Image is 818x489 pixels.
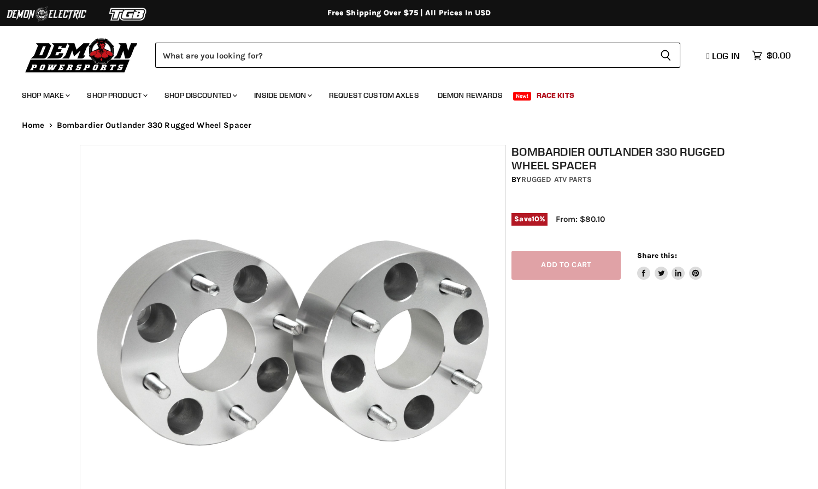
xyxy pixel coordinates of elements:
span: Bombardier Outlander 330 Rugged Wheel Spacer [57,121,252,130]
a: Race Kits [528,84,582,107]
a: Shop Product [79,84,154,107]
div: by [511,174,744,186]
a: Shop Discounted [156,84,244,107]
a: Log in [702,51,746,61]
span: $0.00 [767,50,791,61]
a: Home [22,121,45,130]
input: Search [155,43,651,68]
a: Demon Rewards [429,84,511,107]
img: Demon Electric Logo 2 [5,4,87,25]
a: Shop Make [14,84,76,107]
span: New! [513,92,532,101]
a: Inside Demon [246,84,319,107]
img: Demon Powersports [22,36,142,74]
ul: Main menu [14,80,788,107]
a: Rugged ATV Parts [521,175,592,184]
span: Share this: [637,251,676,260]
a: $0.00 [746,48,796,63]
img: TGB Logo 2 [87,4,169,25]
a: Request Custom Axles [321,84,427,107]
span: 10 [532,215,539,223]
form: Product [155,43,680,68]
button: Search [651,43,680,68]
span: Log in [712,50,740,61]
span: Save % [511,213,548,225]
span: From: $80.10 [556,214,605,224]
aside: Share this: [637,251,702,280]
h1: Bombardier Outlander 330 Rugged Wheel Spacer [511,145,744,172]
